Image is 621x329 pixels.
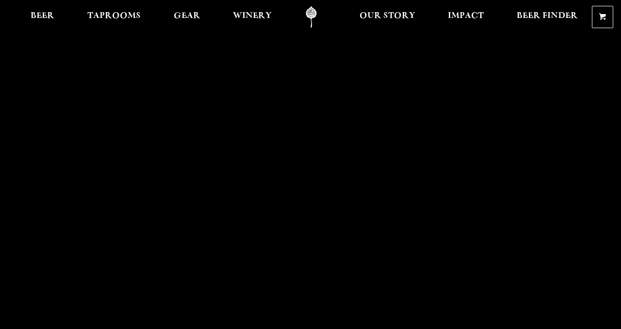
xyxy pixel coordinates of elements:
[517,12,578,20] span: Beer Finder
[448,12,484,20] span: Impact
[174,12,200,20] span: Gear
[353,6,422,28] a: Our Story
[233,12,272,20] span: Winery
[360,12,415,20] span: Our Story
[293,6,329,28] a: Odell Home
[24,6,61,28] a: Beer
[441,6,490,28] a: Impact
[31,12,54,20] span: Beer
[510,6,584,28] a: Beer Finder
[81,6,147,28] a: Taprooms
[87,12,141,20] span: Taprooms
[167,6,207,28] a: Gear
[227,6,278,28] a: Winery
